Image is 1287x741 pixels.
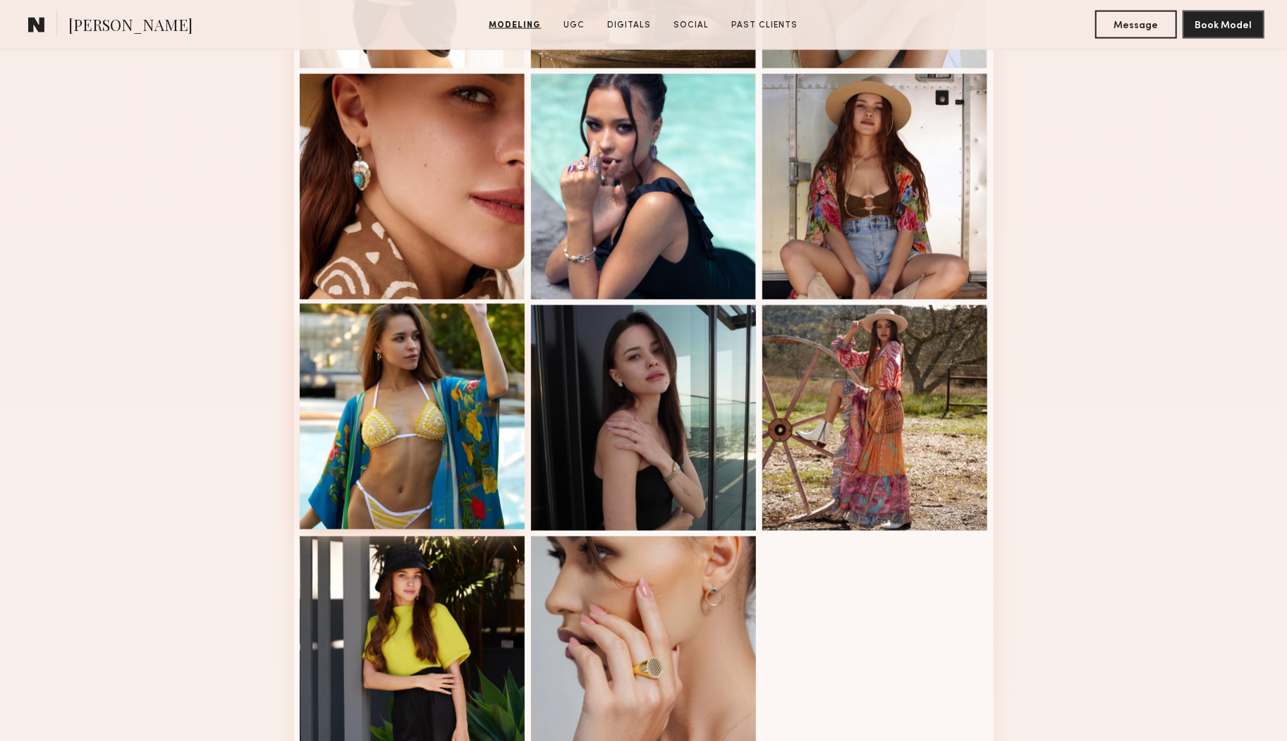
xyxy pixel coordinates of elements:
[669,19,715,32] a: Social
[1095,11,1177,39] button: Message
[726,19,804,32] a: Past Clients
[484,19,547,32] a: Modeling
[1183,11,1264,39] button: Book Model
[1183,18,1264,30] a: Book Model
[559,19,591,32] a: UGC
[68,14,193,39] span: [PERSON_NAME]
[602,19,657,32] a: Digitals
